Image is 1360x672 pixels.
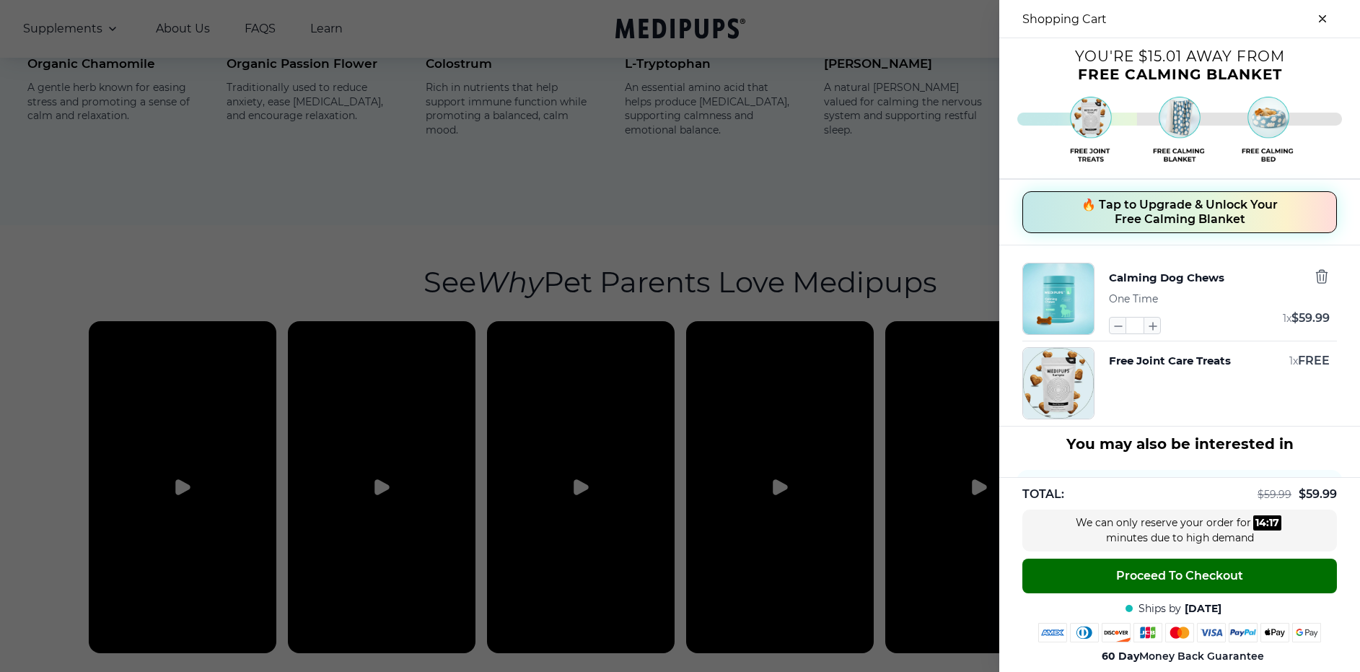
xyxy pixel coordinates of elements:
[1109,269,1224,287] button: Calming Dog Chews
[1082,198,1278,227] span: 🔥 Tap to Upgrade & Unlock Your Free Calming Blanket
[1299,487,1337,501] span: $ 59.99
[1022,12,1107,26] h3: Shopping Cart
[1253,515,1281,531] div: :
[1258,488,1291,501] span: $ 59.99
[1102,650,1264,663] span: Money Back Guarantee
[1017,92,1342,167] img: Free shipping
[1260,623,1289,642] img: apple
[1102,623,1131,642] img: discover
[1298,354,1330,367] span: FREE
[1109,353,1231,369] button: Free Joint Care Treats
[1022,559,1337,593] button: Proceed To Checkout
[1102,650,1139,663] strong: 60 Day
[1017,435,1343,453] h3: You may also be interested in
[1197,623,1226,642] img: visa
[1165,623,1194,642] img: mastercard
[1022,486,1064,502] span: TOTAL:
[999,53,1360,60] p: You're $15.01 away from
[1308,4,1337,33] button: close-cart
[1185,602,1221,616] span: [DATE]
[1109,292,1158,305] span: One Time
[1023,263,1094,334] img: Calming Dog Chews
[1292,623,1321,642] img: google
[1078,66,1282,83] span: Free Calming Blanket
[1139,602,1181,616] span: Ships by
[1038,623,1067,642] img: amex
[1116,569,1243,583] span: Proceed To Checkout
[1022,191,1337,233] button: 🔥 Tap to Upgrade & Unlock Your Free Calming Blanket
[1070,623,1099,642] img: diners-club
[1023,348,1094,419] img: Free Joint Care Treats
[1291,311,1330,325] span: $ 59.99
[1283,312,1291,325] span: 1 x
[1269,515,1279,531] div: 17
[1229,623,1258,642] img: paypal
[1289,354,1298,367] span: 1 x
[1255,515,1266,531] div: 14
[1071,515,1288,546] div: We can only reserve your order for minutes due to high demand
[1133,623,1162,642] img: jcb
